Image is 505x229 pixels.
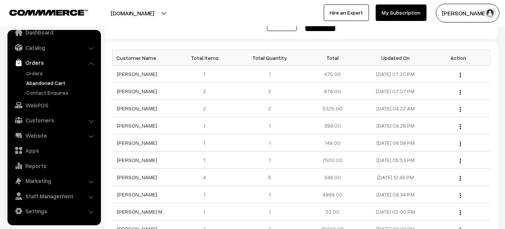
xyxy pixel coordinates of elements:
[117,140,157,146] a: [PERSON_NAME]
[9,113,98,127] a: Customers
[117,174,157,180] a: [PERSON_NAME]
[175,117,238,134] td: 1
[9,41,98,54] a: Catalog
[175,152,238,169] td: 1
[175,169,238,186] td: 4
[301,100,364,117] td: 5325.00
[460,210,461,215] img: Menu
[238,169,301,186] td: 5
[175,50,238,65] th: Total Items
[460,124,461,129] img: Menu
[24,79,98,87] a: Abandoned Cart
[238,152,301,169] td: 1
[364,83,427,100] td: [DATE] 07:07 PM
[301,203,364,220] td: 52.00
[9,25,98,39] a: Dashboard
[9,98,98,112] a: WebPOS
[301,65,364,83] td: 475.00
[301,186,364,203] td: 4999.00
[238,203,301,220] td: 1
[301,50,364,65] th: Total
[24,69,98,77] a: Orders
[175,134,238,152] td: 1
[427,50,490,65] th: Action
[460,159,461,164] img: Menu
[364,203,427,220] td: [DATE] 02:00 PM
[364,65,427,83] td: [DATE] 07:20 PM
[364,186,427,203] td: [DATE] 09:34 PM
[175,65,238,83] td: 1
[9,159,98,172] a: Reports
[460,141,461,146] img: Menu
[24,89,98,97] a: Contact Enquires
[175,83,238,100] td: 2
[9,189,98,203] a: Staff Management
[238,117,301,134] td: 1
[238,65,301,83] td: 1
[436,4,499,22] button: [PERSON_NAME]
[460,90,461,95] img: Menu
[9,204,98,218] a: Settings
[117,105,157,112] a: [PERSON_NAME]
[175,203,238,220] td: 1
[9,10,88,15] img: COMMMERCE
[238,83,301,100] td: 2
[301,83,364,100] td: 879.00
[238,100,301,117] td: 2
[9,144,98,157] a: Apps
[301,134,364,152] td: 149.00
[238,50,301,65] th: Total Quantity
[175,100,238,117] td: 2
[9,129,98,142] a: Website
[324,4,369,21] a: Hire an Expert
[238,134,301,152] td: 1
[364,169,427,186] td: [DATE] 12:48 PM
[301,117,364,134] td: 399.00
[113,50,175,65] th: Customer Name
[117,88,157,94] a: [PERSON_NAME]
[376,4,427,21] a: My Subscription
[460,193,461,198] img: Menu
[460,107,461,112] img: Menu
[364,134,427,152] td: [DATE] 06:58 PM
[9,174,98,187] a: Marketing
[301,169,364,186] td: 348.00
[117,208,162,215] a: [PERSON_NAME] M
[460,176,461,181] img: Menu
[364,152,427,169] td: [DATE] 05:53 PM
[460,73,461,77] img: Menu
[9,56,98,69] a: Orders
[484,7,496,19] img: user
[364,100,427,117] td: [DATE] 04:22 AM
[117,122,157,129] a: [PERSON_NAME]
[117,71,157,77] a: [PERSON_NAME]
[175,186,238,203] td: 1
[117,191,157,198] a: [PERSON_NAME]
[9,7,75,16] a: COMMMERCE
[364,117,427,134] td: [DATE] 09:28 PM
[84,4,180,22] button: [DOMAIN_NAME]
[238,186,301,203] td: 1
[364,50,427,65] th: Updated On
[301,152,364,169] td: 7500.00
[117,157,157,163] a: [PERSON_NAME]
